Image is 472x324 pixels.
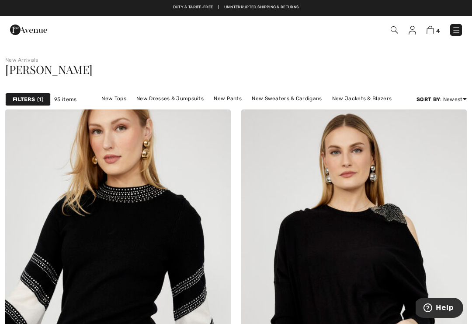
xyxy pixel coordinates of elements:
a: New Sweaters & Cardigans [247,93,326,104]
img: Shopping Bag [427,26,434,34]
span: 1 [37,95,43,103]
div: : Newest [416,95,467,103]
span: 4 [436,28,440,34]
strong: Filters [13,95,35,103]
strong: Sort By [416,96,440,102]
img: Menu [452,26,461,35]
img: My Info [409,26,416,35]
a: Duty & tariff-free | Uninterrupted shipping & returns [173,5,299,9]
a: New Arrivals [5,57,38,63]
img: Search [391,26,398,34]
a: New Jackets & Blazers [328,93,396,104]
a: New Tops [97,93,130,104]
a: New Pants [209,93,246,104]
a: New Skirts [203,104,239,116]
a: 4 [427,25,440,35]
a: New Dresses & Jumpsuits [132,93,208,104]
span: [PERSON_NAME] [5,62,93,77]
span: 95 items [54,95,76,103]
iframe: Opens a widget where you can find more information [416,298,463,320]
a: New Outerwear [241,104,290,116]
a: 1ère Avenue [10,25,47,33]
img: 1ère Avenue [10,21,47,39]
